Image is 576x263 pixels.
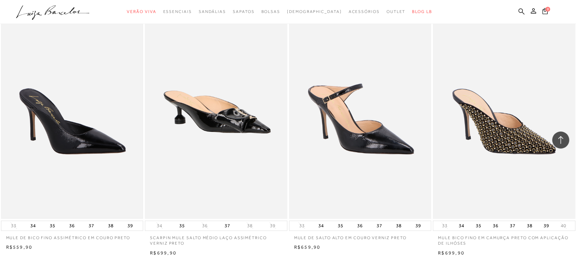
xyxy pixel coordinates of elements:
a: categoryNavScreenReaderText [233,5,254,18]
button: 36 [491,221,500,231]
button: 36 [355,221,365,231]
button: 33 [440,222,449,229]
button: 38 [525,221,534,231]
span: [DEMOGRAPHIC_DATA] [287,9,342,14]
button: 33 [297,222,306,229]
span: Sapatos [233,9,254,14]
a: categoryNavScreenReaderText [163,5,192,18]
button: 39 [268,222,277,229]
button: 39 [542,221,551,231]
button: 34 [155,222,164,229]
button: 33 [9,222,18,229]
button: 37 [508,221,517,231]
button: 37 [375,221,384,231]
span: R$699,90 [438,250,465,256]
button: 34 [28,221,38,231]
button: 37 [223,221,232,231]
button: 35 [177,221,187,231]
span: Essenciais [163,9,192,14]
img: SCARPIN MULE SALTO MÉDIO LAÇO ASSIMÉTRICO VERNIZ PRETO [146,6,287,218]
button: 35 [474,221,483,231]
span: Bolsas [261,9,280,14]
img: MULE DE BICO FINO ASSIMÉTRICO EM COURO PRETO [2,6,143,218]
a: categoryNavScreenReaderText [261,5,280,18]
a: categoryNavScreenReaderText [199,5,226,18]
img: MULE BICO FINO EM CAMURÇA PRETO COM APLICAÇÃO DE ILHÓSES [434,6,575,218]
button: 34 [316,221,326,231]
a: categoryNavScreenReaderText [349,5,380,18]
span: 0 [545,7,550,12]
button: 35 [48,221,57,231]
span: Verão Viva [127,9,156,14]
a: noSubCategoriesText [287,5,342,18]
button: 36 [67,221,77,231]
button: 38 [245,222,255,229]
button: 36 [200,222,210,229]
a: SCARPIN MULE SALTO MÉDIO LAÇO ASSIMÉTRICO VERNIZ PRETO [145,231,287,247]
a: BLOG LB [412,5,432,18]
button: 37 [87,221,96,231]
button: 34 [457,221,466,231]
span: R$659,90 [294,244,321,250]
a: MULE DE SALTO ALTO EM COURO VERNIZ PRETO [289,231,431,241]
button: 38 [106,221,116,231]
button: 38 [394,221,404,231]
button: 0 [540,7,550,17]
span: Acessórios [349,9,380,14]
a: MULE BICO FINO EM CAMURÇA PRETO COM APLICAÇÃO DE ILHÓSES [433,231,575,247]
span: Sandálias [199,9,226,14]
button: 39 [413,221,423,231]
span: BLOG LB [412,9,432,14]
span: R$699,90 [150,250,177,256]
img: MULE DE SALTO ALTO EM COURO VERNIZ PRETO [290,6,431,218]
a: categoryNavScreenReaderText [127,5,156,18]
button: 39 [125,221,135,231]
button: 40 [559,222,568,229]
a: MULE DE BICO FINO ASSIMÉTRICO EM COURO PRETO [1,231,143,241]
span: Outlet [386,9,406,14]
a: categoryNavScreenReaderText [386,5,406,18]
span: R$559,90 [6,244,33,250]
button: 35 [336,221,345,231]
